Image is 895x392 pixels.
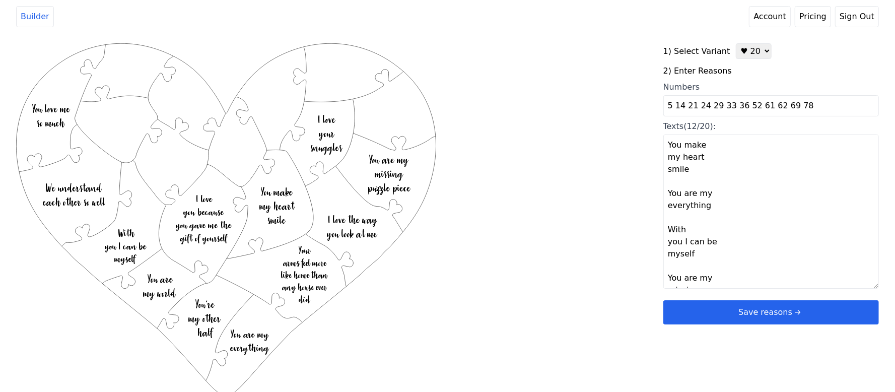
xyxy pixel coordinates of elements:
label: 2) Enter Reasons [663,65,879,77]
text: you gave me the [176,218,232,232]
text: my heart [259,199,295,213]
text: You are my [231,328,269,341]
svg: arrow right short [792,307,803,318]
text: you I can be [105,240,147,252]
button: Sign Out [835,6,879,27]
text: You are [148,272,173,286]
text: half [197,325,214,340]
text: so much [37,116,65,130]
text: puzzle piece [368,181,411,195]
a: Account [749,6,791,27]
text: I love the way [328,213,378,227]
div: Texts [663,120,879,133]
textarea: Texts(12/20): [663,135,879,289]
text: your [319,126,335,141]
text: you because [183,205,225,219]
text: Your [299,244,311,256]
div: Numbers [663,81,879,93]
button: Save reasonsarrow right short [663,300,879,324]
input: Numbers [663,95,879,116]
text: You make [261,185,293,199]
text: like home than [281,269,328,281]
text: arms feel more [283,257,327,269]
label: 1) Select Variant [663,45,730,57]
span: (12/20): [683,121,716,131]
text: missing [375,167,403,181]
text: I love [318,112,336,126]
text: You are my [369,153,409,167]
a: Builder [16,6,54,27]
text: any house ever [282,281,327,293]
a: Pricing [795,6,831,27]
text: did [299,294,311,306]
text: myself [114,252,136,265]
text: smile [268,213,287,227]
text: everything [230,341,269,355]
text: You’re [195,297,215,311]
text: snuggles [310,141,342,155]
text: my other [188,311,221,325]
text: We understand [46,181,103,195]
text: my world [143,286,176,300]
text: each other so well [43,195,106,209]
text: gift of yourself [180,231,228,245]
text: You love me [32,102,71,116]
text: With [118,227,135,239]
text: I love [196,192,213,206]
text: you look at me [327,227,378,241]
